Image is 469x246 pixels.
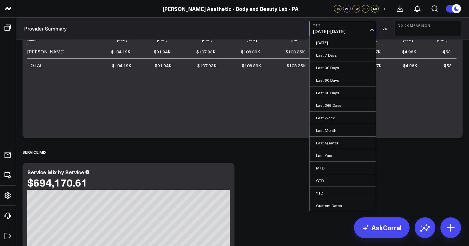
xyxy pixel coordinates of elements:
div: $694,170.61 [27,177,87,188]
a: AskCorral [354,217,410,238]
a: Last 365 Days [310,99,376,111]
div: -$53 [442,62,452,69]
div: VS [379,27,391,31]
a: [DATE] [310,36,376,49]
b: No Comparison [398,23,457,27]
a: Last Week [310,112,376,124]
th: [DATE] [386,35,422,45]
div: $108.89K [242,62,261,69]
th: [DATE] [176,35,221,45]
button: + [380,5,388,13]
div: $108.89K [241,49,260,55]
a: YTD [310,187,376,199]
div: $4.96K [403,62,417,69]
div: AF [343,5,351,13]
a: Last 60 Days [310,74,376,86]
a: Provider Summary [24,25,67,32]
th: [DATE] [92,35,136,45]
a: Custom Dates [310,199,376,212]
th: [DATE] [221,35,266,45]
div: $104.19K [111,49,130,55]
div: $4.96K [402,49,416,55]
div: JW [352,5,360,13]
th: [DATE] [136,35,176,45]
a: Last 7 Days [310,49,376,61]
div: $104.19K [112,62,131,69]
span: + [383,6,386,11]
div: $91.94K [154,49,171,55]
div: KB [371,5,379,13]
button: YTD[DATE]-[DATE] [309,21,376,36]
th: Name [27,35,92,45]
a: Last 90 Days [310,87,376,99]
div: $91.94K [155,62,172,69]
button: No Comparison [394,21,461,36]
a: MTD [310,162,376,174]
a: QTD [310,174,376,187]
div: $108.25K [286,49,305,55]
span: [DATE] - [DATE] [313,29,373,34]
div: CS [334,5,341,13]
div: TOTAL [27,62,42,69]
div: Service Mix [22,145,47,159]
div: -$53 [441,49,451,55]
a: Last Quarter [310,137,376,149]
div: Service Mix by Service [27,169,84,176]
div: $108.25K [287,62,306,69]
td: [PERSON_NAME] [27,45,92,58]
a: Last Year [310,149,376,161]
div: SP [362,5,369,13]
a: Last 30 Days [310,61,376,74]
a: Last Month [310,124,376,136]
th: [DATE] [266,35,311,45]
div: $107.93K [196,49,216,55]
th: [DATE] [422,35,456,45]
a: [PERSON_NAME] Aesthetic - Body and Beauty Lab - PA [163,5,298,12]
div: $107.93K [197,62,217,69]
b: YTD [313,23,373,27]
